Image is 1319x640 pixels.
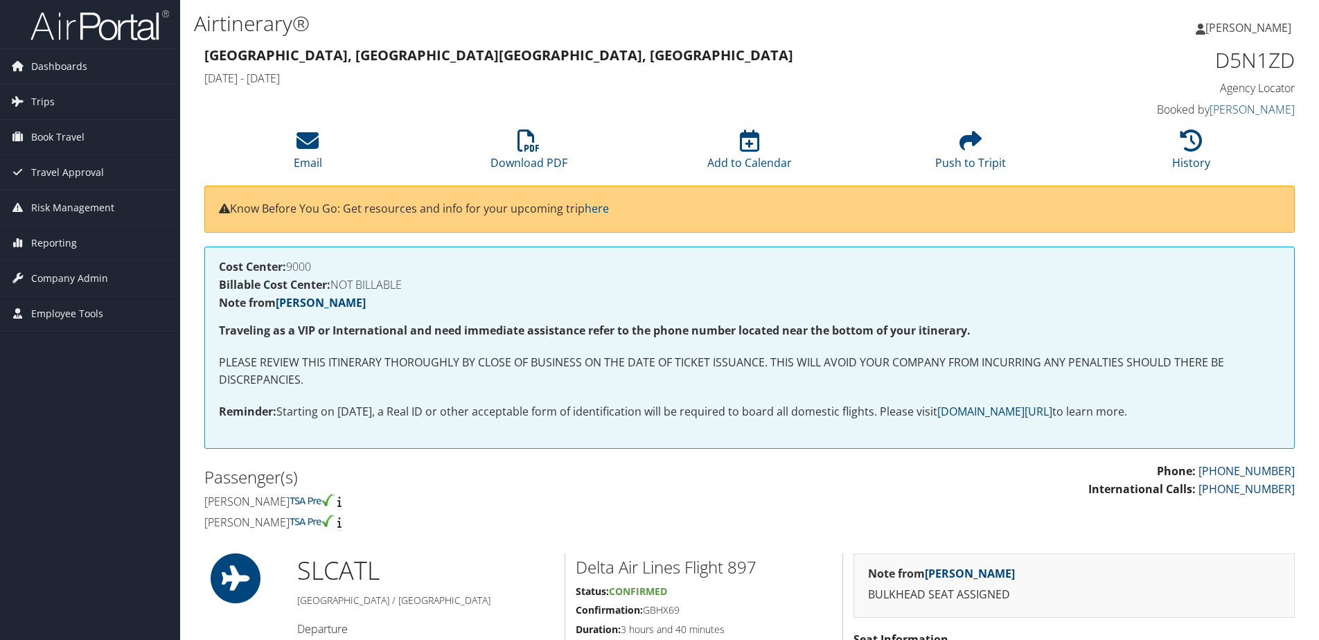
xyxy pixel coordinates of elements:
h1: SLC ATL [297,553,554,588]
strong: Cost Center: [219,259,286,274]
strong: Reminder: [219,404,276,419]
strong: Status: [576,585,609,598]
strong: Note from [219,295,366,310]
strong: Note from [868,566,1015,581]
a: Download PDF [490,137,567,170]
h5: 3 hours and 40 minutes [576,623,832,637]
h4: Agency Locator [1038,80,1295,96]
h5: [GEOGRAPHIC_DATA] / [GEOGRAPHIC_DATA] [297,594,554,607]
a: [PHONE_NUMBER] [1198,463,1295,479]
span: Dashboards [31,49,87,84]
h1: D5N1ZD [1038,46,1295,75]
img: tsa-precheck.png [290,494,335,506]
h1: Airtinerary® [194,9,935,38]
strong: Confirmation: [576,603,643,616]
p: Starting on [DATE], a Real ID or other acceptable form of identification will be required to boar... [219,403,1280,421]
h2: Passenger(s) [204,465,739,489]
a: Push to Tripit [935,137,1006,170]
a: [DOMAIN_NAME][URL] [937,404,1052,419]
img: airportal-logo.png [30,9,169,42]
p: BULKHEAD SEAT ASSIGNED [868,586,1280,604]
span: Travel Approval [31,155,104,190]
a: [PERSON_NAME] [1196,7,1305,48]
strong: Traveling as a VIP or International and need immediate assistance refer to the phone number locat... [219,323,971,338]
strong: [GEOGRAPHIC_DATA], [GEOGRAPHIC_DATA] [GEOGRAPHIC_DATA], [GEOGRAPHIC_DATA] [204,46,793,64]
a: [PERSON_NAME] [276,295,366,310]
a: History [1172,137,1210,170]
a: [PHONE_NUMBER] [1198,481,1295,497]
span: [PERSON_NAME] [1205,20,1291,35]
h4: [PERSON_NAME] [204,515,739,530]
h4: 9000 [219,261,1280,272]
span: Trips [31,85,55,119]
img: tsa-precheck.png [290,515,335,527]
strong: Phone: [1157,463,1196,479]
span: Book Travel [31,120,85,154]
h4: Booked by [1038,102,1295,117]
p: Know Before You Go: Get resources and info for your upcoming trip [219,200,1280,218]
a: [PERSON_NAME] [925,566,1015,581]
p: PLEASE REVIEW THIS ITINERARY THOROUGHLY BY CLOSE OF BUSINESS ON THE DATE OF TICKET ISSUANCE. THIS... [219,354,1280,389]
strong: Duration: [576,623,621,636]
a: here [585,201,609,216]
strong: Billable Cost Center: [219,277,330,292]
h4: [DATE] - [DATE] [204,71,1017,86]
a: [PERSON_NAME] [1210,102,1295,117]
h4: Departure [297,621,554,637]
span: Confirmed [609,585,667,598]
span: Reporting [31,226,77,260]
h4: [PERSON_NAME] [204,494,739,509]
h5: GBHX69 [576,603,832,617]
a: Email [294,137,322,170]
span: Employee Tools [31,296,103,331]
h4: NOT BILLABLE [219,279,1280,290]
strong: International Calls: [1088,481,1196,497]
span: Risk Management [31,190,114,225]
span: Company Admin [31,261,108,296]
a: Add to Calendar [707,137,792,170]
h2: Delta Air Lines Flight 897 [576,555,832,579]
